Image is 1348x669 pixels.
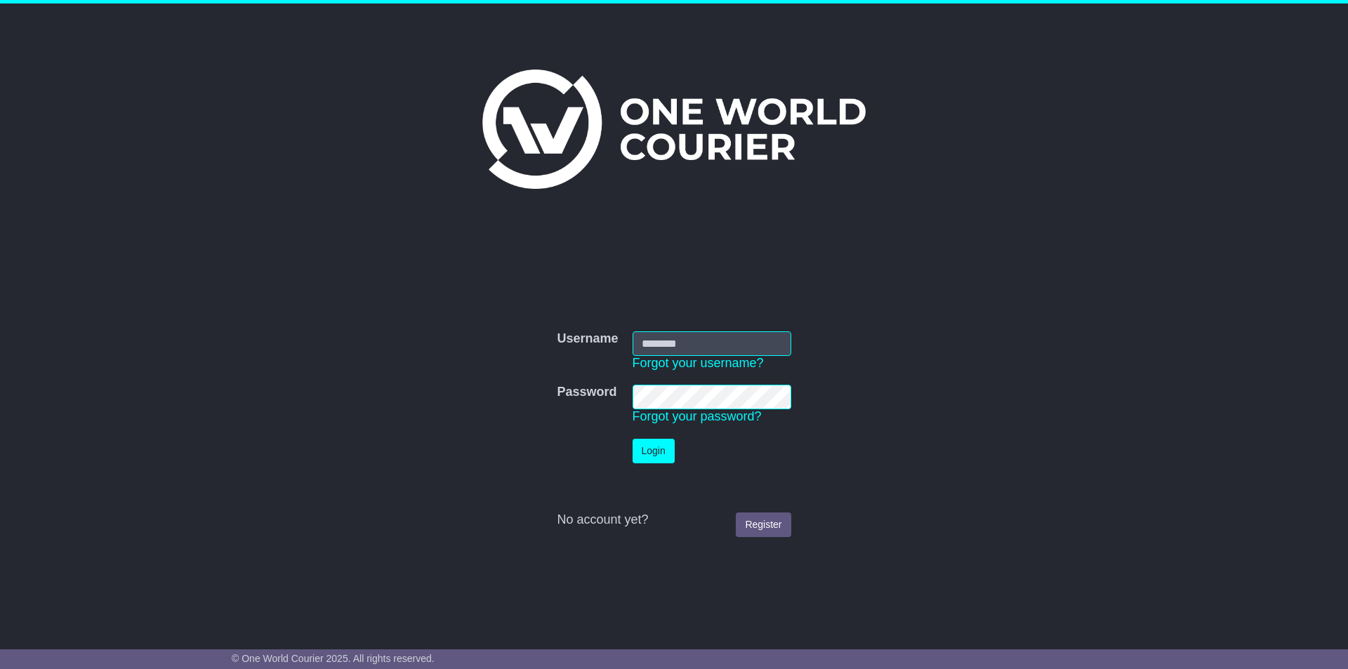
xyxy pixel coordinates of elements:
a: Forgot your password? [633,409,762,423]
a: Register [736,512,791,537]
label: Username [557,331,618,347]
div: No account yet? [557,512,791,528]
img: One World [482,69,866,189]
label: Password [557,385,616,400]
button: Login [633,439,675,463]
a: Forgot your username? [633,356,764,370]
span: © One World Courier 2025. All rights reserved. [232,653,435,664]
